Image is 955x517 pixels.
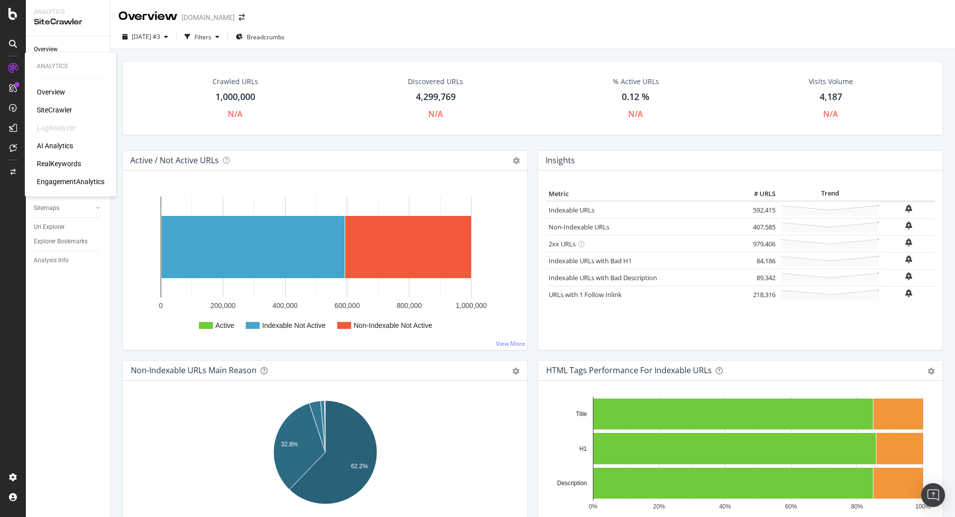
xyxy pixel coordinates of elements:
a: SiteCrawler [37,105,72,115]
text: 32.8% [281,441,298,448]
text: 62.2% [351,463,368,470]
div: bell-plus [905,238,912,246]
td: 592,415 [738,201,778,218]
div: Url Explorer [34,222,65,232]
td: 89,342 [738,269,778,286]
div: LogAnalyzer [37,123,76,133]
svg: A chart. [546,397,935,512]
div: arrow-right-arrow-left [239,14,245,21]
div: Overview [34,44,58,55]
div: Overview [118,8,178,25]
div: [DOMAIN_NAME] [182,12,235,22]
div: Non-Indexable URLs Main Reason [131,365,257,375]
i: Options [513,157,520,164]
a: Analysis Info [34,255,103,266]
div: Crawled URLs [212,77,258,87]
div: SiteCrawler [34,16,102,28]
div: 1,000,000 [215,91,255,103]
text: 0 [159,302,163,310]
text: Indexable Not Active [262,321,326,329]
button: Filters [181,29,223,45]
div: 4,299,769 [416,91,456,103]
th: Trend [778,187,882,202]
div: gear [512,368,519,375]
text: 0% [589,503,598,510]
div: Explorer Bookmarks [34,236,88,247]
a: RealKeywords [37,159,81,169]
div: Open Intercom Messenger [921,483,945,507]
a: URLs with 1 Follow Inlink [549,290,622,299]
span: 2025 Oct. 2nd #3 [132,32,160,41]
td: 979,406 [738,235,778,252]
h4: Active / Not Active URLs [130,154,219,167]
text: Title [576,411,587,417]
a: View More [496,339,525,348]
text: 80% [851,503,863,510]
a: Explorer Bookmarks [34,236,103,247]
div: % Active URLs [613,77,659,87]
div: bell-plus [905,289,912,297]
td: 84,186 [738,252,778,269]
text: 60% [785,503,797,510]
a: Indexable URLs [549,206,594,214]
text: 400,000 [273,302,298,310]
div: HTML Tags Performance for Indexable URLs [546,365,712,375]
text: 100% [915,503,931,510]
div: bell-plus [905,221,912,229]
a: AI Analytics [37,141,73,151]
svg: A chart. [131,397,519,512]
div: Discovered URLs [408,77,463,87]
a: EngagementAnalytics [37,177,104,187]
div: 0.12 % [622,91,650,103]
svg: A chart. [131,187,519,342]
div: Analytics [37,62,104,71]
td: 407,585 [738,218,778,235]
text: 600,000 [335,302,360,310]
a: Sitemaps [34,203,93,213]
div: bell-plus [905,255,912,263]
div: 4,187 [820,91,842,103]
a: 2xx URLs [549,239,575,248]
text: 200,000 [210,302,236,310]
text: Active [215,321,234,329]
div: Visits Volume [809,77,853,87]
div: Analytics [34,8,102,16]
button: [DATE] #3 [118,29,172,45]
a: Indexable URLs with Bad H1 [549,256,632,265]
text: Non-Indexable Not Active [354,321,432,329]
div: N/A [823,108,838,120]
a: Overview [34,44,103,55]
div: Filters [194,33,211,41]
th: # URLS [738,187,778,202]
a: Overview [37,87,65,97]
div: Sitemaps [34,203,59,213]
div: N/A [228,108,243,120]
div: N/A [428,108,443,120]
div: Analysis Info [34,255,69,266]
div: bell-plus [905,205,912,212]
div: gear [928,368,935,375]
text: Description [557,480,587,487]
th: Metric [546,187,738,202]
text: 40% [719,503,731,510]
div: bell-plus [905,272,912,280]
a: Non-Indexable URLs [549,222,609,231]
text: H1 [579,445,587,452]
div: N/A [628,108,643,120]
text: 800,000 [396,302,422,310]
h4: Insights [546,154,575,167]
text: 1,000,000 [456,302,486,310]
td: 218,316 [738,286,778,303]
a: Url Explorer [34,222,103,232]
button: Breadcrumbs [232,29,288,45]
a: Indexable URLs with Bad Description [549,273,657,282]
